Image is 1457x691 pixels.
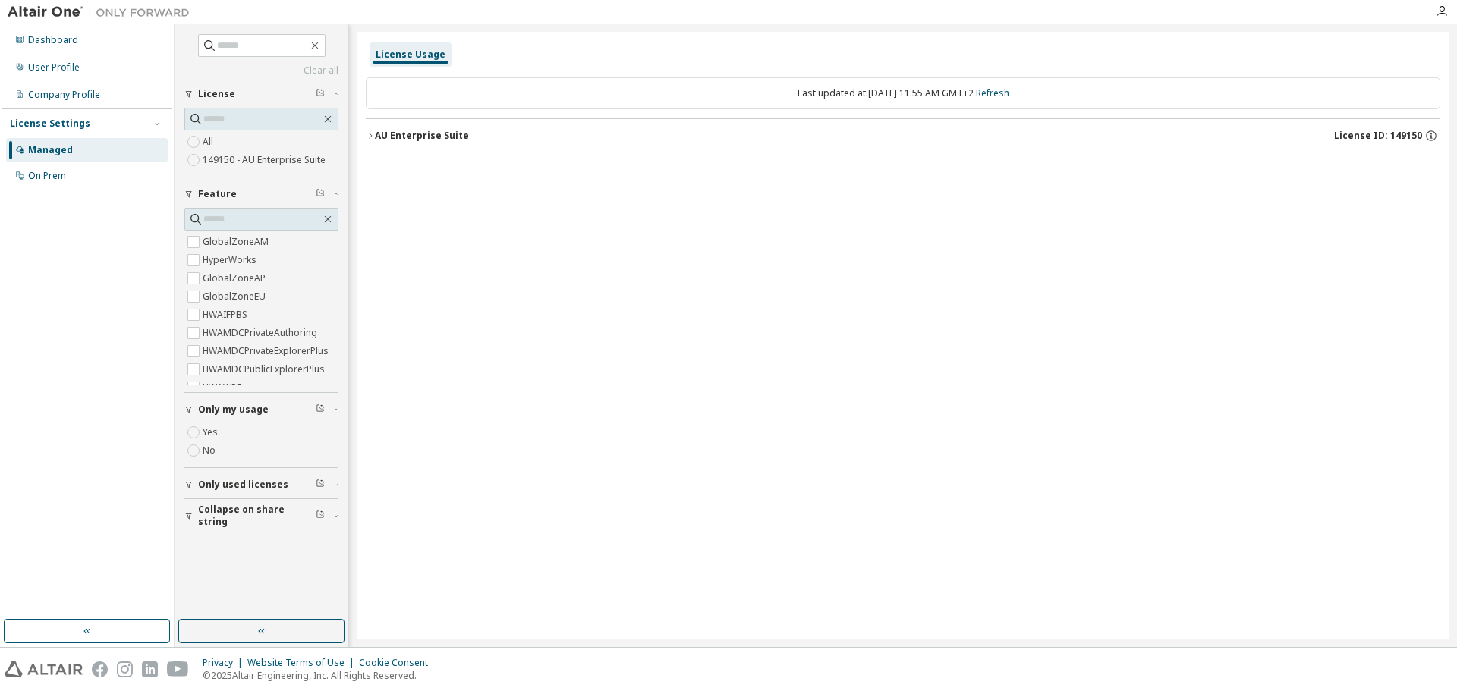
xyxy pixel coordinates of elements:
[198,404,269,416] span: Only my usage
[316,88,325,100] span: Clear filter
[316,404,325,416] span: Clear filter
[28,89,100,101] div: Company Profile
[366,77,1440,109] div: Last updated at: [DATE] 11:55 AM GMT+2
[316,188,325,200] span: Clear filter
[142,661,158,677] img: linkedin.svg
[184,77,338,111] button: License
[203,324,320,342] label: HWAMDCPrivateAuthoring
[376,49,445,61] div: License Usage
[203,251,260,269] label: HyperWorks
[198,504,316,528] span: Collapse on share string
[92,661,108,677] img: facebook.svg
[8,5,197,20] img: Altair One
[203,342,332,360] label: HWAMDCPrivateExplorerPlus
[203,378,244,397] label: HWAWPF
[198,88,235,100] span: License
[5,661,83,677] img: altair_logo.svg
[28,170,66,182] div: On Prem
[28,34,78,46] div: Dashboard
[167,661,189,677] img: youtube.svg
[203,269,269,287] label: GlobalZoneAP
[203,287,269,306] label: GlobalZoneEU
[203,133,216,151] label: All
[203,360,328,378] label: HWAMDCPublicExplorerPlus
[1334,130,1422,142] span: License ID: 149150
[184,468,338,501] button: Only used licenses
[316,510,325,522] span: Clear filter
[359,657,437,669] div: Cookie Consent
[203,669,437,682] p: © 2025 Altair Engineering, Inc. All Rights Reserved.
[366,119,1440,152] button: AU Enterprise SuiteLicense ID: 149150
[198,479,288,491] span: Only used licenses
[203,423,221,441] label: Yes
[184,177,338,211] button: Feature
[117,661,133,677] img: instagram.svg
[203,657,247,669] div: Privacy
[203,233,272,251] label: GlobalZoneAM
[375,130,469,142] div: AU Enterprise Suite
[203,441,219,460] label: No
[28,61,80,74] div: User Profile
[316,479,325,491] span: Clear filter
[976,86,1009,99] a: Refresh
[184,393,338,426] button: Only my usage
[184,64,338,77] a: Clear all
[247,657,359,669] div: Website Terms of Use
[184,499,338,532] button: Collapse on share string
[203,306,250,324] label: HWAIFPBS
[10,118,90,130] div: License Settings
[198,188,237,200] span: Feature
[203,151,329,169] label: 149150 - AU Enterprise Suite
[28,144,73,156] div: Managed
